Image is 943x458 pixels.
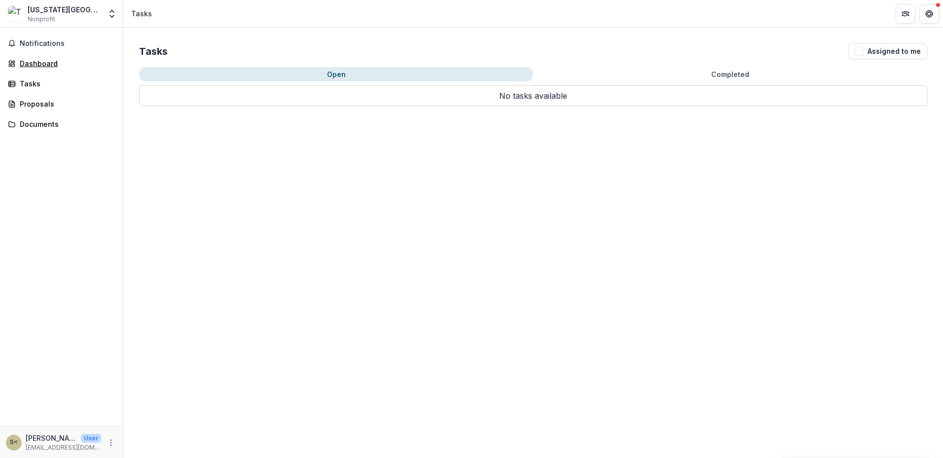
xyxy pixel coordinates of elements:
[533,67,927,81] button: Completed
[131,8,152,19] div: Tasks
[28,4,101,15] div: [US_STATE][GEOGRAPHIC_DATA]
[139,45,168,57] h2: Tasks
[26,433,77,443] p: [PERSON_NAME] <[EMAIL_ADDRESS][DOMAIN_NAME]>
[26,443,101,452] p: [EMAIL_ADDRESS][DOMAIN_NAME]
[28,15,55,24] span: Nonprofit
[10,439,18,446] div: Sara R. Shafer <srshafer@texaschildrens.org>
[4,116,119,132] a: Documents
[20,119,111,129] div: Documents
[139,85,927,106] p: No tasks available
[896,4,915,24] button: Partners
[8,6,24,22] img: Texas Children's Hospital
[20,39,115,48] span: Notifications
[919,4,939,24] button: Get Help
[4,96,119,112] a: Proposals
[105,437,117,449] button: More
[848,43,927,59] button: Assigned to me
[20,99,111,109] div: Proposals
[4,76,119,92] a: Tasks
[139,67,533,81] button: Open
[81,434,101,443] p: User
[20,58,111,69] div: Dashboard
[20,78,111,89] div: Tasks
[105,4,119,24] button: Open entity switcher
[4,55,119,72] a: Dashboard
[4,36,119,51] button: Notifications
[127,6,156,21] nav: breadcrumb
